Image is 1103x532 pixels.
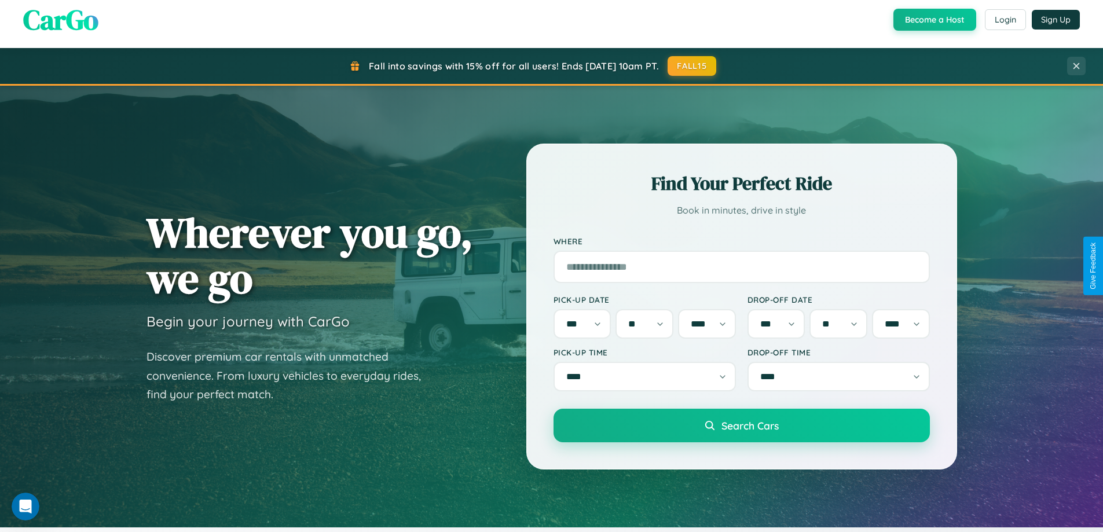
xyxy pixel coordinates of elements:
button: Search Cars [554,409,930,442]
button: Become a Host [893,9,976,31]
p: Book in minutes, drive in style [554,202,930,219]
span: CarGo [23,1,98,39]
button: Login [985,9,1026,30]
p: Discover premium car rentals with unmatched convenience. From luxury vehicles to everyday rides, ... [146,347,436,404]
label: Drop-off Time [747,347,930,357]
iframe: Intercom live chat [12,493,39,520]
button: FALL15 [668,56,716,76]
div: Give Feedback [1089,243,1097,289]
label: Pick-up Date [554,295,736,304]
span: Search Cars [721,419,779,432]
span: Fall into savings with 15% off for all users! Ends [DATE] 10am PT. [369,60,659,72]
label: Drop-off Date [747,295,930,304]
label: Where [554,236,930,246]
h2: Find Your Perfect Ride [554,171,930,196]
label: Pick-up Time [554,347,736,357]
h1: Wherever you go, we go [146,210,473,301]
h3: Begin your journey with CarGo [146,313,350,330]
button: Sign Up [1032,10,1080,30]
